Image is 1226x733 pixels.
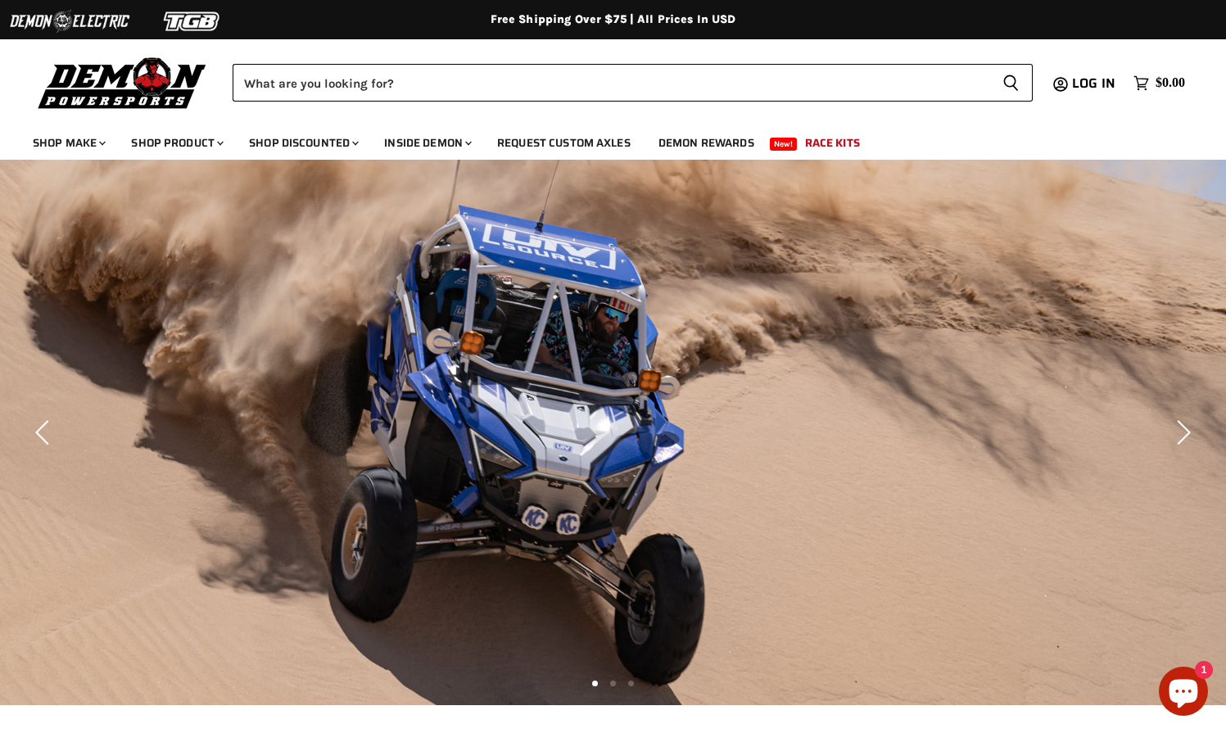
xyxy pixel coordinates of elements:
ul: Main menu [20,120,1181,160]
a: Shop Make [20,126,115,160]
img: Demon Powersports [33,53,212,111]
input: Search [233,64,989,102]
a: Demon Rewards [646,126,767,160]
img: TGB Logo 2 [131,6,254,37]
a: Request Custom Axles [485,126,643,160]
span: Log in [1072,73,1115,93]
button: Search [989,64,1033,102]
a: Shop Product [119,126,233,160]
img: Demon Electric Logo 2 [8,6,131,37]
a: Shop Discounted [237,126,369,160]
span: New! [770,138,798,151]
inbox-online-store-chat: Shopify online store chat [1154,667,1213,720]
li: Page dot 1 [592,681,598,686]
a: Log in [1065,76,1125,91]
a: $0.00 [1125,71,1193,95]
button: Next [1165,416,1197,449]
button: Previous [29,416,61,449]
span: $0.00 [1156,75,1185,91]
form: Product [233,64,1033,102]
li: Page dot 2 [610,681,616,686]
li: Page dot 3 [628,681,634,686]
a: Race Kits [793,126,872,160]
a: Inside Demon [372,126,482,160]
